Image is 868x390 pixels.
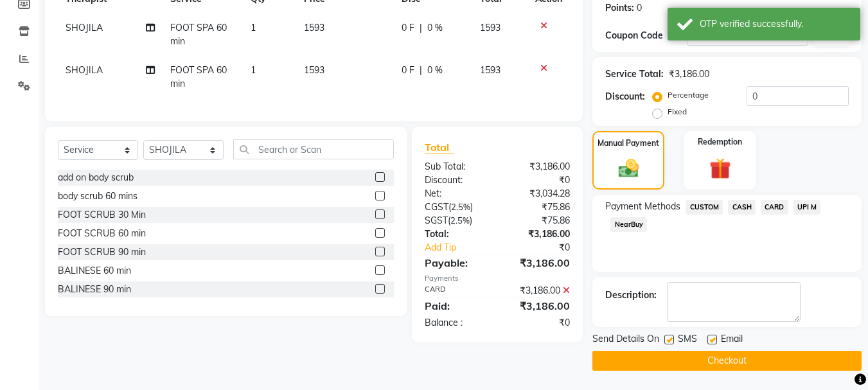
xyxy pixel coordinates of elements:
[678,332,697,348] span: SMS
[415,160,497,173] div: Sub Total:
[497,284,580,297] div: ₹3,186.00
[497,255,580,270] div: ₹3,186.00
[66,64,103,76] span: SHOJILA
[427,21,443,35] span: 0 %
[668,106,687,118] label: Fixed
[480,64,500,76] span: 1593
[402,64,414,77] span: 0 F
[605,288,657,302] div: Description:
[415,316,497,330] div: Balance :
[415,284,497,297] div: CARD
[66,22,103,33] span: SHOJILA
[251,64,256,76] span: 1
[610,217,647,232] span: NearBuy
[497,298,580,314] div: ₹3,186.00
[497,200,580,214] div: ₹75.86
[251,22,256,33] span: 1
[480,22,500,33] span: 1593
[700,17,851,31] div: OTP verified successfully.
[698,136,742,148] label: Redemption
[450,215,470,226] span: 2.5%
[612,157,645,180] img: _cash.svg
[761,200,788,215] span: CARD
[497,160,580,173] div: ₹3,186.00
[304,22,324,33] span: 1593
[415,173,497,187] div: Discount:
[592,351,862,371] button: Checkout
[170,64,227,89] span: FOOT SPA 60 min
[402,21,414,35] span: 0 F
[686,200,723,215] span: CUSTOM
[637,1,642,15] div: 0
[497,316,580,330] div: ₹0
[605,67,664,81] div: Service Total:
[415,255,497,270] div: Payable:
[592,332,659,348] span: Send Details On
[58,283,131,296] div: BALINESE 90 min
[728,200,756,215] span: CASH
[605,90,645,103] div: Discount:
[793,200,821,215] span: UPI M
[58,264,131,278] div: BALINESE 60 min
[605,29,686,42] div: Coupon Code
[669,67,709,81] div: ₹3,186.00
[420,21,422,35] span: |
[721,332,743,348] span: Email
[605,1,634,15] div: Points:
[425,201,448,213] span: CGST
[420,64,422,77] span: |
[497,227,580,241] div: ₹3,186.00
[598,137,659,149] label: Manual Payment
[415,187,497,200] div: Net:
[497,214,580,227] div: ₹75.86
[58,208,146,222] div: FOOT SCRUB 30 Min
[304,64,324,76] span: 1593
[605,200,680,213] span: Payment Methods
[58,245,146,259] div: FOOT SCRUB 90 min
[427,64,443,77] span: 0 %
[668,89,709,101] label: Percentage
[415,241,511,254] a: Add Tip
[451,202,470,212] span: 2.5%
[233,139,394,159] input: Search or Scan
[170,22,227,47] span: FOOT SPA 60 min
[511,241,580,254] div: ₹0
[415,227,497,241] div: Total:
[415,214,497,227] div: ( )
[703,155,738,182] img: _gift.svg
[58,171,134,184] div: add on body scrub
[425,215,448,226] span: SGST
[425,273,570,284] div: Payments
[415,200,497,214] div: ( )
[415,298,497,314] div: Paid:
[497,187,580,200] div: ₹3,034.28
[497,173,580,187] div: ₹0
[58,190,137,203] div: body scrub 60 mins
[425,141,454,154] span: Total
[58,227,146,240] div: FOOT SCRUB 60 min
